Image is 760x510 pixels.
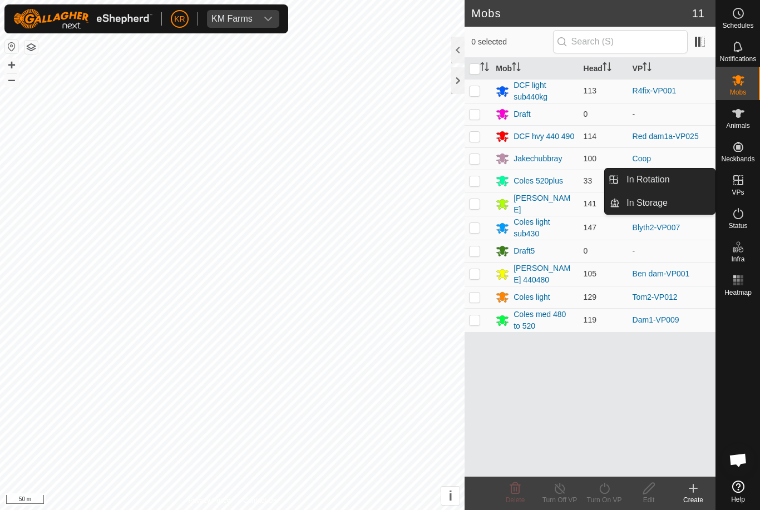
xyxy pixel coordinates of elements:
a: Blyth2-VP007 [633,223,680,232]
span: 100 [584,154,596,163]
a: In Rotation [620,169,715,191]
button: + [5,58,18,72]
div: Draft [514,108,530,120]
button: Map Layers [24,41,38,54]
div: [PERSON_NAME] 440480 [514,263,574,286]
div: Coles 520plus [514,175,563,187]
div: Open chat [722,443,755,477]
div: Turn Off VP [537,495,582,505]
span: In Storage [626,196,668,210]
a: In Storage [620,192,715,214]
span: VPs [732,189,744,196]
div: Coles light [514,291,550,303]
h2: Mobs [471,7,692,20]
span: Animals [726,122,750,129]
th: Mob [491,58,579,80]
a: Red dam1a-VP025 [633,132,699,141]
button: – [5,73,18,86]
a: Privacy Policy [189,496,230,506]
a: Help [716,476,760,507]
li: In Storage [605,192,715,214]
span: Infra [731,256,744,263]
a: Ben dam-VP001 [633,269,690,278]
span: 113 [584,86,596,95]
div: DCF hvy 440 490 [514,131,574,142]
p-sorticon: Activate to sort [512,64,521,73]
button: Reset Map [5,40,18,53]
a: Dam1-VP009 [633,315,679,324]
span: i [448,488,452,503]
div: Create [671,495,715,505]
p-sorticon: Activate to sort [480,64,489,73]
a: Coop [633,154,651,163]
span: 0 [584,246,588,255]
span: KM Farms [207,10,257,28]
p-sorticon: Activate to sort [603,64,611,73]
span: Status [728,222,747,229]
div: Coles light sub430 [514,216,574,240]
p-sorticon: Activate to sort [643,64,652,73]
span: 33 [584,176,593,185]
span: 147 [584,223,596,232]
span: 141 [584,199,596,208]
img: Gallagher Logo [13,9,152,29]
span: Mobs [730,89,746,96]
span: Help [731,496,745,503]
a: Tom2-VP012 [633,293,678,301]
a: Contact Us [243,496,276,506]
div: DCF light sub440kg [514,80,574,103]
span: 105 [584,269,596,278]
div: Coles med 480 to 520 [514,309,574,332]
span: Heatmap [724,289,752,296]
span: 0 [584,110,588,118]
th: VP [628,58,715,80]
span: In Rotation [626,173,669,186]
div: Jakechubbray [514,153,562,165]
div: [PERSON_NAME] [514,192,574,216]
td: - [628,240,715,262]
span: 129 [584,293,596,301]
li: In Rotation [605,169,715,191]
span: 0 selected [471,36,552,48]
span: 119 [584,315,596,324]
button: i [441,487,460,505]
span: Notifications [720,56,756,62]
span: 11 [692,5,704,22]
span: Delete [506,496,525,504]
input: Search (S) [553,30,688,53]
span: Schedules [722,22,753,29]
div: Edit [626,495,671,505]
div: Draft5 [514,245,535,257]
div: KM Farms [211,14,253,23]
td: - [628,103,715,125]
div: dropdown trigger [257,10,279,28]
div: Turn On VP [582,495,626,505]
span: KR [174,13,185,25]
span: 114 [584,132,596,141]
th: Head [579,58,628,80]
span: Neckbands [721,156,754,162]
a: R4fix-VP001 [633,86,677,95]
